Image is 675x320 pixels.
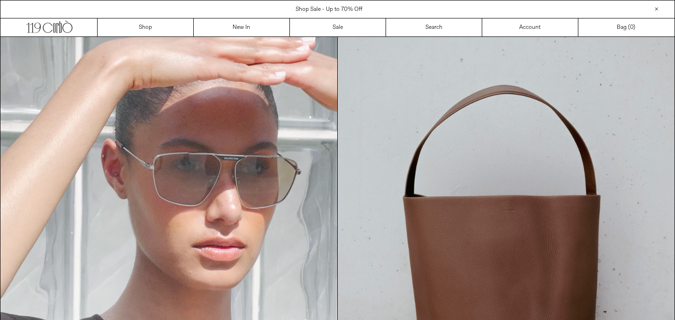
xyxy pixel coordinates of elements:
[194,18,290,36] a: New In
[98,18,194,36] a: Shop
[630,23,635,32] span: )
[578,18,675,36] a: Bag ()
[630,24,633,31] span: 0
[290,18,386,36] a: Sale
[296,6,362,13] a: Shop Sale - Up to 70% Off
[482,18,578,36] a: Account
[386,18,482,36] a: Search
